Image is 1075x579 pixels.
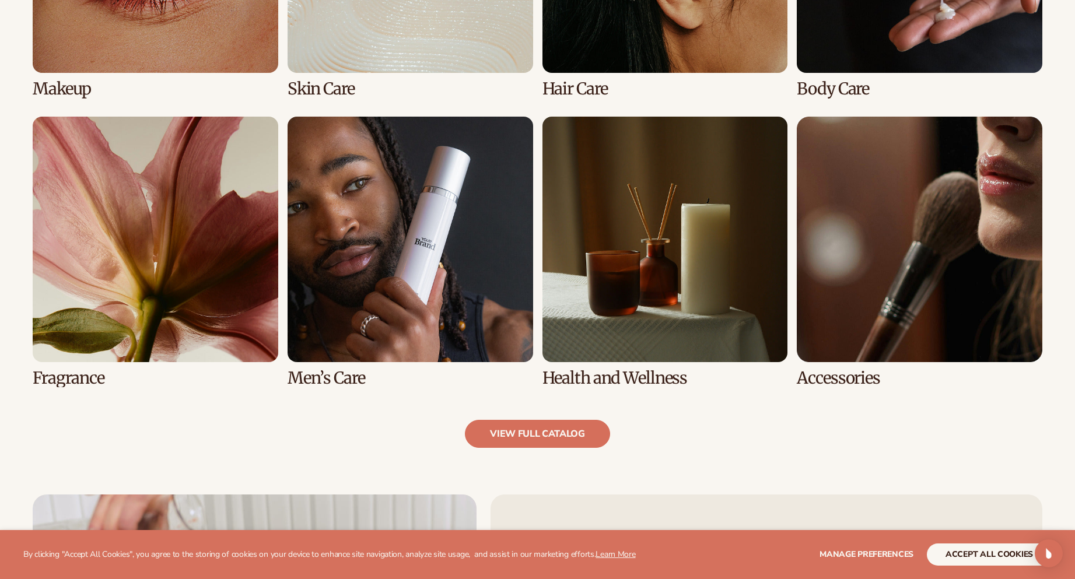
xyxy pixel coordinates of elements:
[542,80,788,98] h3: Hair Care
[797,80,1042,98] h3: Body Care
[820,543,913,566] button: Manage preferences
[797,117,1042,387] div: 8 / 8
[465,420,610,448] a: view full catalog
[596,549,635,560] a: Learn More
[23,550,636,560] p: By clicking "Accept All Cookies", you agree to the storing of cookies on your device to enhance s...
[820,549,913,560] span: Manage preferences
[1035,539,1063,567] div: Open Intercom Messenger
[288,80,533,98] h3: Skin Care
[927,543,1052,566] button: accept all cookies
[33,117,278,387] div: 5 / 8
[542,117,788,387] div: 7 / 8
[288,117,533,387] div: 6 / 8
[33,80,278,98] h3: Makeup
